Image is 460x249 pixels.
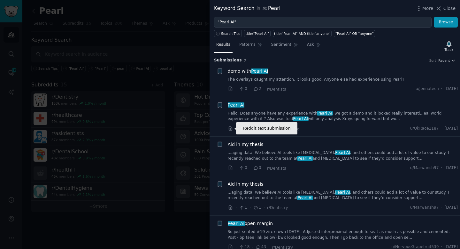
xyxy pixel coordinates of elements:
span: · [441,205,442,211]
span: Search Tips [221,31,241,36]
span: 1 [253,205,261,211]
span: [DATE] [445,86,458,92]
span: Pearl AI [335,150,351,155]
span: in [257,6,260,12]
a: title:"Pearl AI" AND title:"anyone" [273,30,332,37]
button: Track [442,39,456,53]
span: r/Dentistry [267,205,288,210]
span: 1 [239,205,247,211]
span: · [235,165,237,172]
span: · [235,125,237,132]
span: · [249,204,251,211]
span: Pearl AI [227,221,245,226]
span: u/Marwansh97 [410,205,439,211]
a: Pearl AIopen margin [228,220,273,227]
span: open margin [228,220,273,227]
span: r/Dentistry [267,126,288,131]
div: Track [445,47,453,52]
input: Try a keyword related to your business [214,17,432,28]
span: [DATE] [445,165,458,171]
a: title:"Pearl AI" [244,30,270,37]
span: 2 [253,86,261,92]
a: Pearl AI [228,102,245,108]
button: Search Tips [214,30,242,37]
div: Sort [429,58,436,63]
a: ...aging data. We believe AI tools like [MEDICAL_DATA],Pearl AI, and others could add a lot of va... [228,190,458,201]
span: · [441,126,442,132]
span: · [264,86,265,92]
span: demo with [228,68,268,75]
span: Recent [438,58,450,63]
button: Recent [438,58,456,63]
button: Browse [434,17,458,28]
span: · [441,165,442,171]
a: So just seated #19 zirc crown [DATE]. Adjusted interproximal enough to seat as much as possible a... [228,229,458,240]
a: ...aging data. We believe AI tools like [MEDICAL_DATA],Pearl AI, and others could add a lot of va... [228,150,458,161]
span: Sentiment [271,42,291,48]
span: · [264,165,265,172]
span: 0 [253,165,261,171]
span: Patterns [239,42,255,48]
a: Sentiment [269,40,300,53]
div: title:"Pearl AI" [246,31,269,36]
a: The overlays caught my attention. It looks good. Anyone else had experience using Pearl? [228,77,458,83]
span: u/Marwansh97 [410,165,439,171]
span: [DATE] [445,126,458,132]
span: · [290,125,292,132]
button: More [416,5,433,12]
a: Ask [305,40,323,53]
span: Results [216,42,230,48]
span: Submission s [214,58,242,63]
span: 0 [239,86,247,92]
span: · [264,204,265,211]
span: 2 [239,126,247,132]
span: r/Dentists [267,166,286,171]
span: Pearl AI [293,116,309,121]
span: Pearl AI [335,190,351,195]
a: "Pearl AI" OR "anyone" [334,30,375,37]
a: Aid in my thesis [228,181,264,188]
span: · [249,165,251,172]
span: Ask [307,42,314,48]
span: Pearl AI [297,156,313,161]
a: demo withPearl AI [228,68,268,75]
span: u/jennatech [416,86,439,92]
span: More [422,5,433,12]
span: Pearl AI [297,196,313,200]
span: Pearl AI [227,102,245,108]
span: 5 [253,126,261,132]
button: Close [435,5,456,12]
a: Results [214,40,233,53]
span: 7 [244,59,246,62]
div: Keyword Search Pearl [214,4,280,12]
span: Pearl AI [251,68,269,74]
span: [DATE] [445,205,458,211]
span: · [249,86,251,92]
span: · [264,125,265,132]
span: · [235,86,237,92]
div: "Pearl AI" OR "anyone" [335,31,374,36]
span: · [441,86,442,92]
span: r/Dentists [267,87,286,92]
div: title:"Pearl AI" AND title:"anyone" [274,31,330,36]
a: Patterns [237,40,264,53]
a: Aid in my thesis [228,141,264,148]
span: 0 [239,165,247,171]
span: · [235,204,237,211]
span: u/OkRace1187 [410,126,439,132]
a: Hello, Does anyone have any experience withPearl AI, we got a demo and it looked really interesti... [228,111,458,122]
span: Pearl AI [317,111,333,116]
span: · [249,125,251,132]
span: Close [443,5,456,12]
